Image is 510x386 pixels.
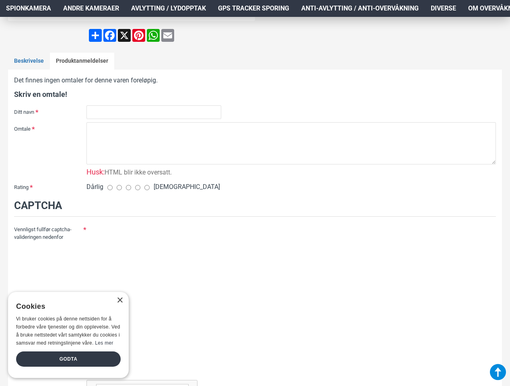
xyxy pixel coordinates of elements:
a: Les mer, opens a new window [95,340,113,346]
a: X [117,29,132,42]
label: Omtale [14,122,86,135]
span: [DEMOGRAPHIC_DATA] [154,182,220,192]
div: Close [117,298,123,304]
div: Godta [16,351,121,367]
legend: Captcha [14,198,496,217]
a: Pinterest [132,29,146,42]
a: WhatsApp [146,29,160,42]
label: Vennligst fullfør captcha-valideringen nedenfor [14,223,86,243]
span: Husk: [86,168,105,176]
div: HTML blir ikke oversatt. [86,166,172,177]
span: Vi bruker cookies på denne nettsiden for å forbedre våre tjenester og din opplevelse. Ved å bruke... [16,316,120,345]
a: Facebook [103,29,117,42]
span: Avlytting / Lydopptak [131,4,206,13]
label: Rating [14,181,86,193]
span: GPS Tracker Sporing [218,4,289,13]
p: Det finnes ingen omtaler for denne varen foreløpig. [14,76,496,85]
span: Diverse [431,4,456,13]
span: Andre kameraer [63,4,119,13]
a: Email [160,29,175,42]
span: Anti-avlytting / Anti-overvåkning [301,4,419,13]
span: Dårlig [86,182,103,192]
h4: Skriv en omtale! [14,89,496,99]
a: Beskrivelse [8,53,50,70]
div: Cookies [16,298,115,315]
a: Produktanmeldelser [50,53,114,70]
a: Share [88,29,103,42]
span: Spionkamera [6,4,51,13]
label: Ditt navn [14,105,86,118]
